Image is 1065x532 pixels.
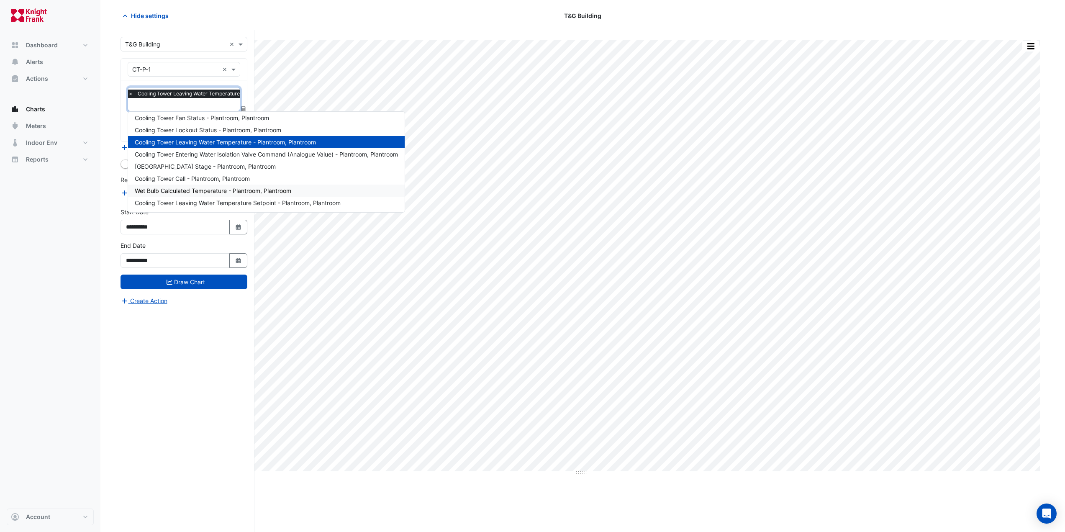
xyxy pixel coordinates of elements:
[128,112,405,212] div: Options List
[26,122,46,130] span: Meters
[26,139,57,147] span: Indoor Env
[11,105,19,113] app-icon: Charts
[7,509,94,525] button: Account
[7,54,94,70] button: Alerts
[26,41,58,49] span: Dashboard
[135,199,341,206] span: Cooling Tower Leaving Water Temperature Setpoint - Plantroom, Plantroom
[11,41,19,49] app-icon: Dashboard
[11,75,19,83] app-icon: Actions
[229,40,236,49] span: Clear
[240,105,247,113] span: Choose Function
[121,175,164,184] label: Reference Lines
[135,139,316,146] span: Cooling Tower Leaving Water Temperature - Plantroom, Plantroom
[121,188,183,198] button: Add Reference Line
[7,134,94,151] button: Indoor Env
[11,122,19,130] app-icon: Meters
[135,187,291,194] span: Wet Bulb Calculated Temperature - Plantroom, Plantroom
[1037,504,1057,524] div: Open Intercom Messenger
[135,126,281,134] span: Cooling Tower Lockout Status - Plantroom, Plantroom
[10,7,48,23] img: Company Logo
[26,75,48,83] span: Actions
[7,118,94,134] button: Meters
[7,70,94,87] button: Actions
[222,65,229,74] span: Clear
[11,155,19,164] app-icon: Reports
[26,105,45,113] span: Charts
[131,11,169,20] span: Hide settings
[135,163,276,170] span: Cooling Tower Stage - Plantroom, Plantroom
[26,513,50,521] span: Account
[11,139,19,147] app-icon: Indoor Env
[564,11,601,20] span: T&G Building
[235,257,242,264] fa-icon: Select Date
[1022,41,1039,51] button: More Options
[7,101,94,118] button: Charts
[11,58,19,66] app-icon: Alerts
[127,90,134,98] span: ×
[121,241,146,250] label: End Date
[136,90,299,98] span: Cooling Tower Leaving Water Temperature - Plantroom, Plantroom
[135,114,269,121] span: Cooling Tower Fan Status - Plantroom, Plantroom
[135,151,398,158] span: Cooling Tower Entering Water Isolation Valve Command (Analogue Value) - Plantroom, Plantroom
[7,151,94,168] button: Reports
[235,224,242,231] fa-icon: Select Date
[26,58,43,66] span: Alerts
[121,275,247,289] button: Draw Chart
[121,8,174,23] button: Hide settings
[121,142,171,152] button: Add Equipment
[7,37,94,54] button: Dashboard
[135,175,250,182] span: Cooling Tower Call - Plantroom, Plantroom
[121,208,149,216] label: Start Date
[121,296,168,306] button: Create Action
[26,155,49,164] span: Reports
